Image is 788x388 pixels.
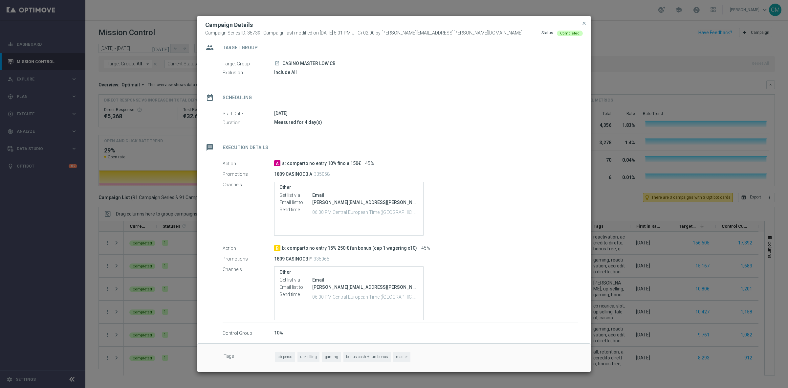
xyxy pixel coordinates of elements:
[282,61,336,67] span: CASINO MASTER LOW CB
[279,185,418,190] label: Other
[204,142,216,153] i: message
[314,171,330,177] p: 335058
[279,200,312,206] label: Email list to
[223,111,274,117] label: Start Date
[223,266,274,272] label: Channels
[223,61,274,67] label: Target Group
[343,352,391,362] span: bonus cash + fun bonus
[204,92,216,103] i: date_range
[274,61,280,67] a: launch
[223,70,274,76] label: Exclusion
[322,352,341,362] span: gaming
[223,95,252,101] h2: Scheduling
[274,256,312,262] p: 1809 CASINOCB F
[312,192,418,198] div: Email
[224,352,275,362] label: Tags
[365,161,374,167] span: 45%
[279,207,312,213] label: Send time
[541,30,554,36] div: Status:
[279,277,312,283] label: Get list via
[557,30,583,35] colored-tag: Completed
[279,193,312,198] label: Get list via
[223,161,274,167] label: Action
[279,285,312,290] label: Email list to
[223,330,274,336] label: Control Group
[581,21,587,26] span: close
[204,42,216,54] i: group
[223,245,274,251] label: Action
[421,245,430,251] span: 45%
[274,171,312,177] p: 1809 CASINOCB A
[312,293,418,300] p: 06:00 PM Central European Time ([GEOGRAPHIC_DATA]) (UTC +02:00)
[275,352,295,362] span: cb perso
[314,256,329,262] p: 335065
[205,30,522,36] span: Campaign Series ID: 35739 | Campaign last modified on [DATE] 5:01 PM UTC+02:00 by [PERSON_NAME][E...
[205,21,253,29] h2: Campaign Details
[274,119,578,126] div: Measured for 4 day(s)
[279,269,418,275] label: Other
[223,120,274,126] label: Duration
[393,352,410,362] span: master
[274,61,280,66] i: launch
[282,245,417,251] span: b: comparto no entry 15% 250 € fun bonus (cap 1 wagering x10)
[223,256,274,262] label: Promotions
[297,352,319,362] span: up-selling
[312,209,418,215] p: 06:00 PM Central European Time ([GEOGRAPHIC_DATA]) (UTC +02:00)
[312,277,418,283] div: Email
[223,182,274,188] label: Channels
[560,31,580,35] span: Completed
[279,292,312,298] label: Send time
[223,45,258,51] h2: Target Group
[274,160,280,166] span: A
[274,330,578,336] div: 10%
[274,69,578,76] div: Include All
[223,171,274,177] label: Promotions
[274,110,578,117] div: [DATE]
[312,199,418,206] div: [PERSON_NAME][EMAIL_ADDRESS][PERSON_NAME][DOMAIN_NAME]
[274,245,280,251] span: B
[282,161,361,167] span: a: comparto no entry 10% fino a 150€
[223,145,268,151] h2: Execution Details
[312,284,418,290] div: [PERSON_NAME][EMAIL_ADDRESS][PERSON_NAME][DOMAIN_NAME]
